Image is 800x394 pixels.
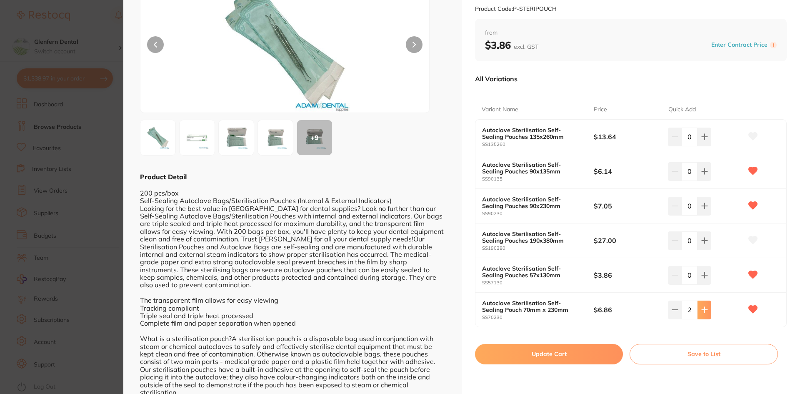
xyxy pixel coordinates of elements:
small: SS90135 [482,176,594,182]
p: Message from Restocq, sent Just now [36,146,148,154]
b: Autoclave Sterilisation Self- Sealing Pouches 135x260mm [482,127,582,140]
div: We’re committed to ensuring a smooth transition for you! Our team is standing by to help you with... [36,88,148,128]
small: SS57130 [482,280,594,286]
p: Price [594,105,607,114]
p: Variant Name [482,105,518,114]
b: $13.64 [594,132,661,141]
img: MjYwLmpwZw [221,123,251,153]
p: Quick Add [668,105,696,114]
img: MzBfMi5qcGc [182,123,212,153]
button: Update Cart [475,344,623,364]
button: +9 [297,120,332,156]
b: $6.86 [594,305,661,314]
div: message notification from Restocq, Just now. Hi Julia, Starting 11 August, we’re making some upda... [12,13,154,159]
b: Autoclave Sterilisation Self- Sealing Pouches 90x135mm [482,161,582,175]
b: Autoclave Sterilisation Self- Sealing Pouch 70mm x 230mm [482,300,582,313]
b: Autoclave Sterilisation Self- Sealing Pouches 57x130mm [482,265,582,279]
b: $7.05 [594,201,661,211]
small: SS90230 [482,211,594,216]
b: $27.00 [594,236,661,245]
b: $6.14 [594,167,661,176]
small: Product Code: P-STERIPOUCH [475,5,557,13]
b: Autoclave Sterilisation Self- Sealing Pouches 90x230mm [482,196,582,209]
label: i [770,42,777,48]
b: Autoclave Sterilisation Self- Sealing Pouches 190x380mm [482,231,582,244]
div: Message content [36,18,148,143]
span: from [485,29,777,37]
div: + 9 [297,120,332,155]
b: $3.86 [485,39,538,51]
small: SS135260 [482,142,594,147]
button: Save to List [630,344,778,364]
div: Hi [PERSON_NAME], Starting [DATE], we’re making some updates to our product offerings on the Rest... [36,18,148,83]
b: $3.86 [594,271,661,280]
img: MzgwLmpwZw [260,123,290,153]
small: SS190380 [482,246,594,251]
button: Enter Contract Price [709,41,770,49]
span: excl. GST [514,43,538,50]
img: Profile image for Restocq [19,20,32,33]
img: UklQT1VDSC5qcGc [143,123,173,153]
small: SS70230 [482,315,594,320]
p: All Variations [475,75,517,83]
b: Product Detail [140,173,187,181]
div: Simply reply to this message and we’ll be in touch to guide you through these next steps. We are ... [36,133,148,182]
